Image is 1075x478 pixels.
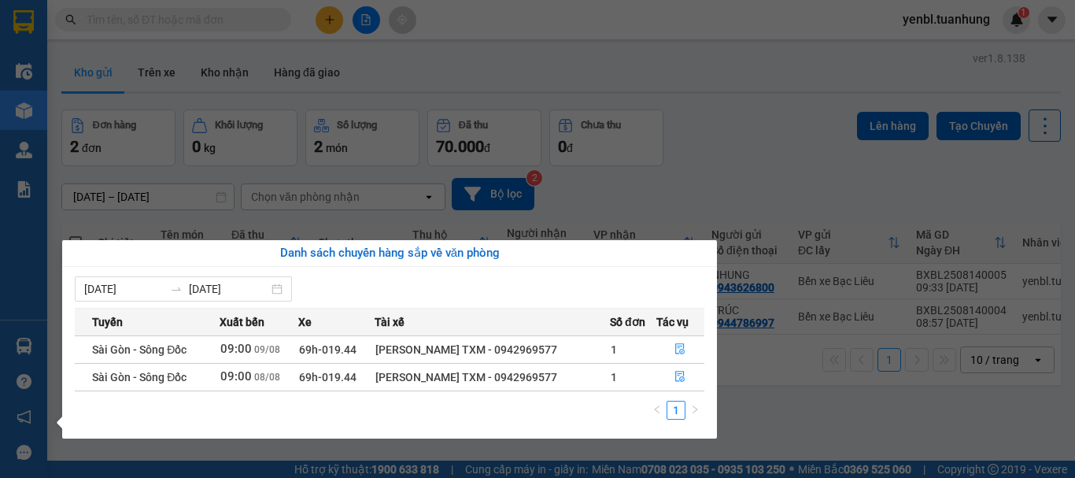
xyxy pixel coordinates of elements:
[254,344,280,355] span: 09/08
[375,313,405,331] span: Tài xế
[611,371,617,384] span: 1
[170,283,183,295] span: swap-right
[674,343,685,356] span: file-done
[610,313,645,331] span: Số đơn
[299,371,356,384] span: 69h-019.44
[84,280,164,298] input: Từ ngày
[611,343,617,356] span: 1
[667,402,685,419] a: 1
[220,313,264,331] span: Xuất bến
[685,401,704,420] li: Next Page
[648,401,667,420] button: left
[189,280,268,298] input: Đến ngày
[92,371,187,384] span: Sài Gòn - Sông Đốc
[648,401,667,420] li: Previous Page
[92,313,123,331] span: Tuyến
[220,369,252,384] span: 09:00
[652,405,662,414] span: left
[75,244,704,263] div: Danh sách chuyến hàng sắp về văn phòng
[299,343,356,356] span: 69h-019.44
[375,341,609,358] div: [PERSON_NAME] TXM - 0942969577
[254,372,280,383] span: 08/08
[657,337,704,362] button: file-done
[375,369,609,386] div: [PERSON_NAME] TXM - 0942969577
[674,371,685,384] span: file-done
[667,401,685,420] li: 1
[170,283,183,295] span: to
[657,365,704,390] button: file-done
[220,342,252,356] span: 09:00
[685,401,704,420] button: right
[690,405,700,414] span: right
[656,313,689,331] span: Tác vụ
[298,313,312,331] span: Xe
[92,343,187,356] span: Sài Gòn - Sông Đốc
